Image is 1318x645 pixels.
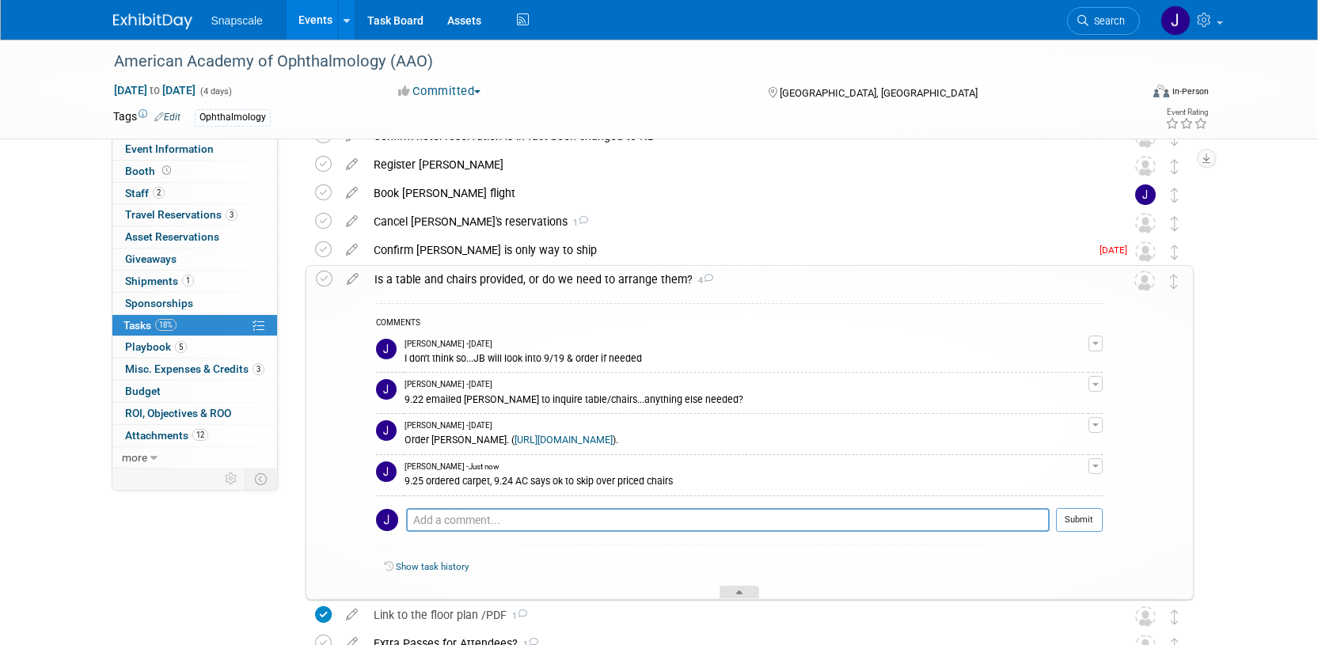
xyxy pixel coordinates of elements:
[405,350,1088,365] div: I don't think so...JB will look into 9/19 & order if needed
[693,275,713,286] span: 4
[405,379,492,390] span: [PERSON_NAME] - [DATE]
[155,319,177,331] span: 18%
[159,165,174,176] span: Booth not reserved yet
[112,336,277,358] a: Playbook5
[1135,606,1156,627] img: Unassigned
[780,87,978,99] span: [GEOGRAPHIC_DATA], [GEOGRAPHIC_DATA]
[405,339,492,350] span: [PERSON_NAME] - [DATE]
[338,214,366,229] a: edit
[1170,274,1178,289] i: Move task
[125,297,193,309] span: Sponsorships
[405,472,1088,488] div: 9.25 ordered carpet, 9.24 AC says ok to skip over priced chairs
[175,341,187,353] span: 5
[339,272,367,286] a: edit
[147,84,162,97] span: to
[211,14,263,27] span: Snapscale
[376,379,397,400] img: Jennifer Benedict
[376,509,398,531] img: Jennifer Benedict
[405,391,1088,406] div: 9.22 emailed [PERSON_NAME] to inquire table/chairs...anything else needed?
[376,339,397,359] img: Jennifer Benedict
[125,340,187,353] span: Playbook
[1171,609,1179,624] i: Move task
[125,429,208,442] span: Attachments
[112,138,277,160] a: Event Information
[1100,245,1135,256] span: [DATE]
[112,249,277,270] a: Giveaways
[367,266,1103,293] div: Is a table and chairs provided, or do we need to arrange them?
[253,363,264,375] span: 3
[1088,15,1125,27] span: Search
[366,601,1103,628] div: Link to the floor plan /PDF
[112,381,277,402] a: Budget
[1067,7,1140,35] a: Search
[113,108,180,127] td: Tags
[112,293,277,314] a: Sponsorships
[112,161,277,182] a: Booth
[195,109,271,126] div: Ophthalmology
[1171,188,1179,203] i: Move task
[1134,271,1155,291] img: Unassigned
[376,420,397,441] img: Jennifer Benedict
[112,447,277,469] a: more
[1135,184,1156,205] img: Jennifer Benedict
[154,112,180,123] a: Edit
[338,186,366,200] a: edit
[405,431,1088,446] div: Order [PERSON_NAME]. ( ).
[1165,108,1208,116] div: Event Rating
[125,275,194,287] span: Shipments
[218,469,245,489] td: Personalize Event Tab Strip
[112,204,277,226] a: Travel Reservations3
[1153,85,1169,97] img: Format-Inperson.png
[108,47,1116,76] div: American Academy of Ophthalmology (AAO)
[112,183,277,204] a: Staff2
[125,165,174,177] span: Booth
[122,451,147,464] span: more
[1135,156,1156,176] img: Unassigned
[125,208,237,221] span: Travel Reservations
[366,180,1103,207] div: Book [PERSON_NAME] flight
[125,407,231,419] span: ROI, Objectives & ROO
[112,315,277,336] a: Tasks18%
[113,13,192,29] img: ExhibitDay
[396,561,469,572] a: Show task history
[376,316,1103,332] div: COMMENTS
[568,218,588,228] span: 1
[338,157,366,172] a: edit
[405,461,499,472] span: [PERSON_NAME] - Just now
[112,425,277,446] a: Attachments12
[112,226,277,248] a: Asset Reservations
[226,209,237,221] span: 3
[125,142,214,155] span: Event Information
[112,271,277,292] a: Shipments1
[125,230,219,243] span: Asset Reservations
[1046,82,1210,106] div: Event Format
[405,420,492,431] span: [PERSON_NAME] - [DATE]
[366,237,1090,264] div: Confirm [PERSON_NAME] is only way to ship
[199,86,232,97] span: (4 days)
[153,187,165,199] span: 2
[112,359,277,380] a: Misc. Expenses & Credits3
[515,434,613,446] a: [URL][DOMAIN_NAME]
[125,385,161,397] span: Budget
[125,362,264,375] span: Misc. Expenses & Credits
[366,208,1103,235] div: Cancel [PERSON_NAME]'s reservations
[125,187,165,199] span: Staff
[112,403,277,424] a: ROI, Objectives & ROO
[338,608,366,622] a: edit
[376,461,397,482] img: Jennifer Benedict
[182,275,194,286] span: 1
[1171,245,1179,260] i: Move task
[113,83,196,97] span: [DATE] [DATE]
[123,319,177,332] span: Tasks
[125,252,177,265] span: Giveaways
[1135,241,1156,262] img: Unassigned
[1171,216,1179,231] i: Move task
[1056,508,1103,532] button: Submit
[1135,213,1156,233] img: Unassigned
[245,469,277,489] td: Toggle Event Tabs
[192,429,208,441] span: 12
[393,83,487,100] button: Committed
[338,243,366,257] a: edit
[1160,6,1191,36] img: Jennifer Benedict
[1172,85,1209,97] div: In-Person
